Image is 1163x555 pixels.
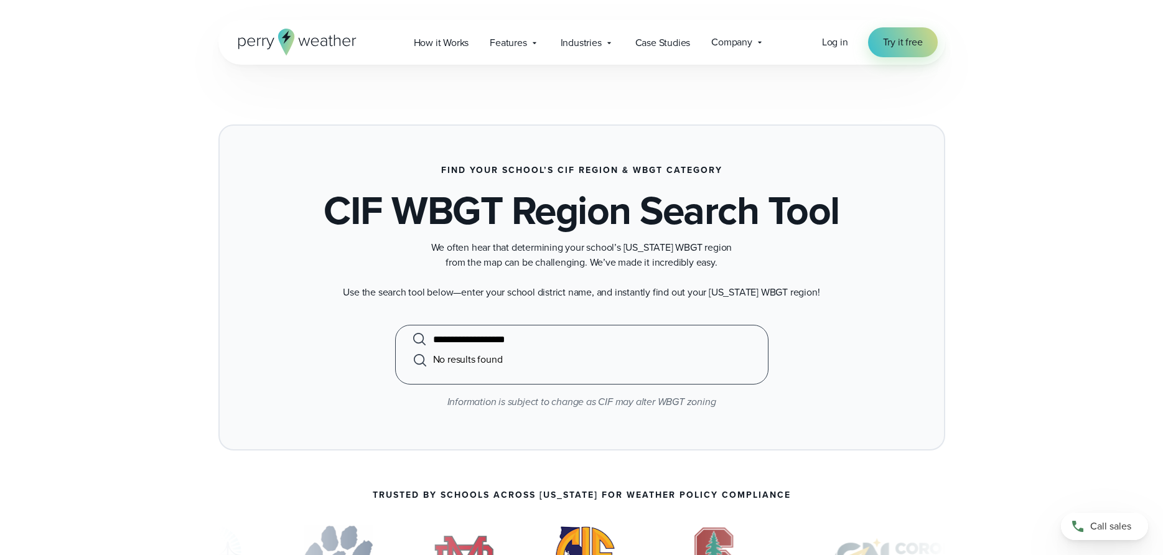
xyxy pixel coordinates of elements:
a: Call sales [1061,513,1148,540]
span: Company [711,35,752,50]
p: Trusted by Schools Across [US_STATE] for Weather Policy Compliance [373,490,791,500]
span: How it Works [414,35,469,50]
p: We often hear that determining your school’s [US_STATE] WBGT region from the map can be challengi... [333,240,831,270]
p: Use the search tool below—enter your school district name, and instantly find out your [US_STATE]... [333,285,831,300]
span: Try it free [883,35,923,50]
a: How it Works [403,30,480,55]
span: Call sales [1090,519,1131,534]
h1: CIF WBGT Region Search Tool [324,190,839,230]
p: Information is subject to change as CIF may alter WBGT zoning [255,394,909,409]
a: Log in [822,35,848,50]
li: No results found [411,349,753,370]
span: Industries [561,35,602,50]
a: Case Studies [625,30,701,55]
span: Features [490,35,526,50]
h3: Find Your School’s CIF Region & WBGT Category [441,166,722,175]
span: Case Studies [635,35,691,50]
span: Log in [822,35,848,49]
a: Try it free [868,27,938,57]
